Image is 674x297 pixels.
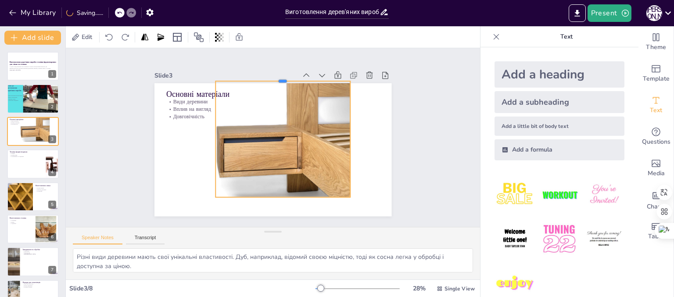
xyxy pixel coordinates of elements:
[22,286,56,288] p: Техніки безпеки
[7,247,59,276] div: 7
[10,61,56,66] strong: Виготовлення дерев'яних виробів: техніки формотворення для ліжка та столика
[7,6,60,20] button: My Library
[445,285,475,292] span: Single View
[80,33,94,41] span: Edit
[7,95,28,96] p: Виготовлення як мистецтво
[22,254,56,255] p: [DEMOGRAPHIC_DATA]
[7,96,28,98] p: Якість матеріалів
[36,189,56,191] p: Обробка деревини
[36,187,56,189] p: Проектування
[48,266,56,274] div: 7
[638,58,674,89] div: Add ready made slides
[10,69,56,71] p: Generated with [URL]
[22,251,56,252] p: Лакування
[73,248,473,272] textarea: Різні види деревини мають свої унікальні властивості. Дуб, наприклад, відомий своєю міцністю, тод...
[10,118,33,121] p: Основні матеріали
[643,74,670,84] span: Template
[10,66,56,69] p: У цьому представленні ми розглянемо основні техніки формотворення, які використовуються для вигот...
[48,233,56,241] div: 6
[48,135,56,143] div: 3
[642,137,670,147] span: Questions
[495,61,624,88] div: Add a heading
[539,174,580,215] img: 2.jpeg
[22,281,56,283] p: Поради для початківців
[495,91,624,113] div: Add a subheading
[166,113,273,120] p: Довговічність
[48,103,56,111] div: 2
[10,151,43,153] p: Техніки формотворення
[7,215,59,244] div: 6
[638,152,674,184] div: Add images, graphics, shapes or video
[166,106,273,113] p: Вплив на вигляд
[638,26,674,58] div: Change the overall theme
[7,182,59,211] div: 5
[10,221,33,223] p: Ніжки
[22,283,56,285] p: Простота проектів
[4,31,61,45] button: Add slide
[170,30,184,44] div: Layout
[285,6,380,18] input: Insert title
[584,219,624,259] img: 6.jpeg
[10,154,43,156] p: Шліфування
[7,84,59,113] div: 2
[69,284,315,293] div: Slide 3 / 8
[503,26,630,47] p: Text
[73,235,122,244] button: Speaker Notes
[154,71,297,80] div: Slide 3
[584,174,624,215] img: 3.jpeg
[495,117,624,136] div: Add a little bit of body text
[7,99,28,101] p: Унікальні предмети
[10,122,33,124] p: Вплив на вигляд
[66,9,103,17] div: Saving......
[7,52,59,81] div: 1
[495,174,535,215] img: 1.jpeg
[10,156,43,158] p: Склеювання та з'єднання
[7,149,59,178] div: 4
[539,219,580,259] img: 5.jpeg
[646,4,662,22] button: А [PERSON_NAME]
[166,89,273,100] p: Основні матеріали
[7,98,28,100] p: Знання технік
[7,84,23,92] p: Вступ до виготовлення дерев'яних виробів
[166,98,273,106] p: Види деревини
[7,117,59,146] div: 3
[495,139,624,160] div: Add a formula
[126,235,165,244] button: Transcript
[569,4,586,22] button: Export to PowerPoint
[10,124,33,125] p: Довговічність
[647,202,665,212] span: Charts
[22,248,56,251] p: Завершення та обробка
[48,70,56,78] div: 1
[10,217,33,219] p: Виготовлення столика
[588,4,631,22] button: Present
[409,284,430,293] div: 28 %
[48,168,56,176] div: 4
[22,285,56,286] p: Якісні матеріали
[638,216,674,247] div: Add a table
[36,190,56,192] p: Складання
[10,219,33,221] p: Стільниця
[646,5,662,21] div: А [PERSON_NAME]
[495,219,535,259] img: 4.jpeg
[646,42,666,52] span: Theme
[638,121,674,152] div: Get real-time input from your audience
[10,153,43,155] p: Різання
[638,184,674,216] div: Add charts and graphs
[10,120,33,122] p: Види деревини
[36,184,56,187] p: Виготовлення ліжка
[648,169,665,178] span: Media
[48,201,56,209] div: 5
[22,252,56,254] p: Фарбування
[650,106,662,115] span: Text
[10,223,33,225] p: З'єднання
[194,32,204,42] span: Position
[638,89,674,121] div: Add text boxes
[648,232,664,241] span: Table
